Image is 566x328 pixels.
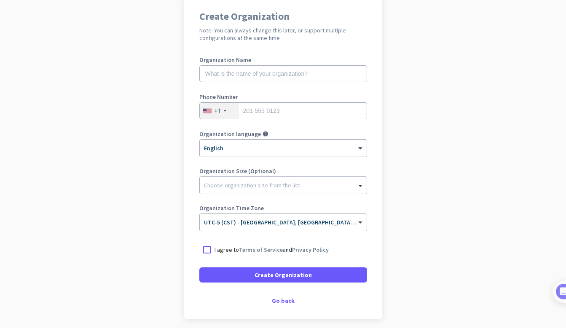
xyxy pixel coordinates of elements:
div: +1 [214,107,221,115]
h2: Note: You can always change this later, or support multiple configurations at the same time [199,27,367,42]
div: Go back [199,298,367,304]
a: Privacy Policy [292,246,329,253]
input: 201-555-0123 [199,102,367,119]
label: Organization Name [199,57,367,63]
label: Organization language [199,131,261,137]
button: Create Organization [199,267,367,283]
span: Create Organization [255,271,312,279]
a: Terms of Service [239,246,283,253]
h1: Create Organization [199,11,367,21]
input: What is the name of your organization? [199,65,367,82]
label: Organization Size (Optional) [199,168,367,174]
p: I agree to and [215,245,329,254]
i: help [263,131,268,137]
label: Organization Time Zone [199,205,367,211]
label: Phone Number [199,94,367,100]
